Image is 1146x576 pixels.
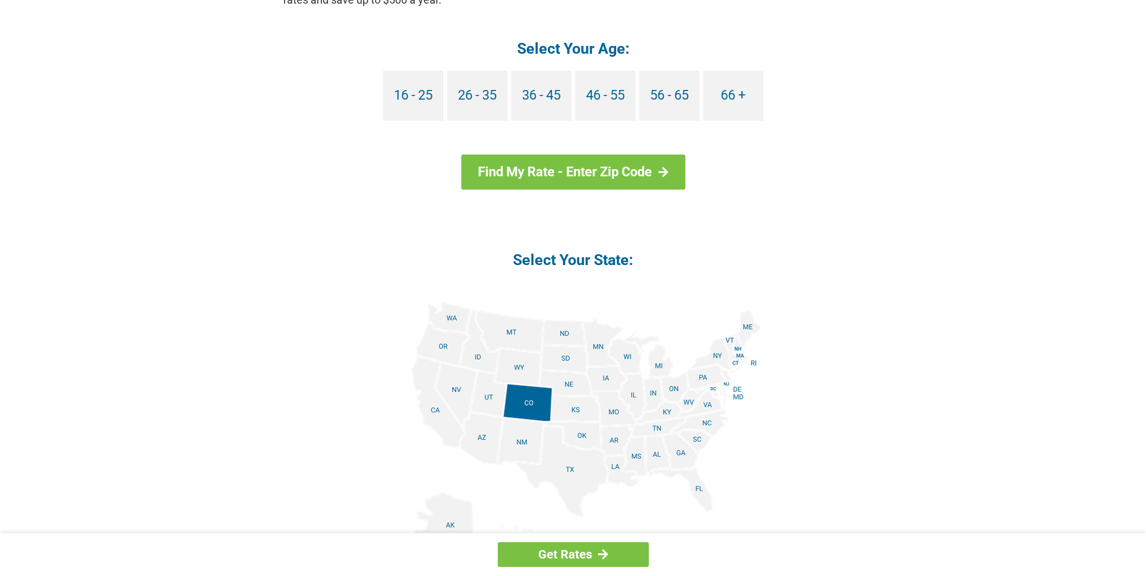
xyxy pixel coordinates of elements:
a: 16 - 25 [383,71,443,121]
img: states [385,301,762,574]
a: 56 - 65 [639,71,700,121]
a: 36 - 45 [511,71,571,121]
a: 66 + [703,71,764,121]
h4: Select Your Age: [283,39,863,59]
a: 46 - 55 [575,71,636,121]
h4: Select Your State: [283,250,863,270]
a: 26 - 35 [447,71,507,121]
a: Get Rates [498,542,649,567]
a: Find My Rate - Enter Zip Code [461,155,685,190]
